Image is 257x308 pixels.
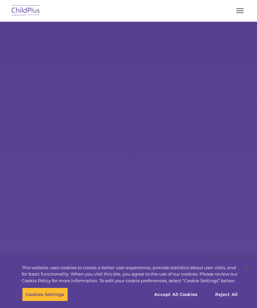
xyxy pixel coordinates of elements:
[239,261,254,276] button: Close
[151,287,201,301] button: Accept All Cookies
[10,3,41,19] img: ChildPlus by Procare Solutions
[22,265,239,284] div: This website uses cookies to create a better user experience, provide statistics about user visit...
[22,287,68,301] button: Cookies Settings
[205,287,247,301] button: Reject All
